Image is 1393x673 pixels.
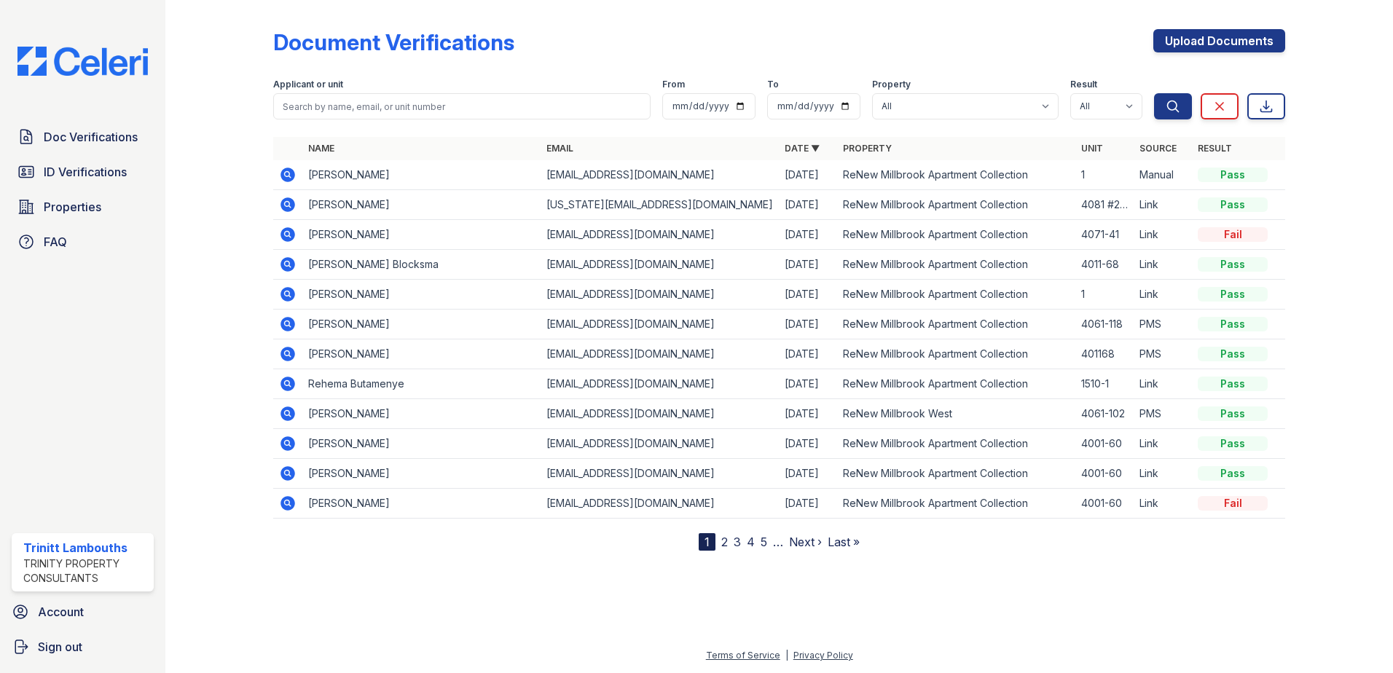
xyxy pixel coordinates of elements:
[44,163,127,181] span: ID Verifications
[1134,310,1192,339] td: PMS
[541,220,779,250] td: [EMAIL_ADDRESS][DOMAIN_NAME]
[541,160,779,190] td: [EMAIL_ADDRESS][DOMAIN_NAME]
[1075,250,1134,280] td: 4011-68
[662,79,685,90] label: From
[779,190,837,220] td: [DATE]
[1134,459,1192,489] td: Link
[1075,399,1134,429] td: 4061-102
[1198,317,1268,331] div: Pass
[273,29,514,55] div: Document Verifications
[1075,459,1134,489] td: 4001-60
[541,339,779,369] td: [EMAIL_ADDRESS][DOMAIN_NAME]
[273,79,343,90] label: Applicant or unit
[721,535,728,549] a: 2
[779,280,837,310] td: [DATE]
[1153,29,1285,52] a: Upload Documents
[1134,399,1192,429] td: PMS
[1075,190,1134,220] td: 4081 #204
[706,650,780,661] a: Terms of Service
[837,459,1075,489] td: ReNew Millbrook Apartment Collection
[1134,250,1192,280] td: Link
[302,339,541,369] td: [PERSON_NAME]
[837,489,1075,519] td: ReNew Millbrook Apartment Collection
[12,192,154,221] a: Properties
[541,399,779,429] td: [EMAIL_ADDRESS][DOMAIN_NAME]
[541,190,779,220] td: [US_STATE][EMAIL_ADDRESS][DOMAIN_NAME]
[779,429,837,459] td: [DATE]
[1198,197,1268,212] div: Pass
[1198,347,1268,361] div: Pass
[273,93,651,119] input: Search by name, email, or unit number
[1198,377,1268,391] div: Pass
[1075,429,1134,459] td: 4001-60
[837,339,1075,369] td: ReNew Millbrook Apartment Collection
[1134,160,1192,190] td: Manual
[541,369,779,399] td: [EMAIL_ADDRESS][DOMAIN_NAME]
[302,160,541,190] td: [PERSON_NAME]
[699,533,715,551] div: 1
[747,535,755,549] a: 4
[12,227,154,256] a: FAQ
[734,535,741,549] a: 3
[302,459,541,489] td: [PERSON_NAME]
[793,650,853,661] a: Privacy Policy
[541,429,779,459] td: [EMAIL_ADDRESS][DOMAIN_NAME]
[302,489,541,519] td: [PERSON_NAME]
[23,539,148,556] div: Trinitt Lambouths
[1134,280,1192,310] td: Link
[1134,489,1192,519] td: Link
[302,310,541,339] td: [PERSON_NAME]
[837,399,1075,429] td: ReNew Millbrook West
[1198,436,1268,451] div: Pass
[837,429,1075,459] td: ReNew Millbrook Apartment Collection
[773,533,783,551] span: …
[1198,227,1268,242] div: Fail
[1075,280,1134,310] td: 1
[779,220,837,250] td: [DATE]
[837,220,1075,250] td: ReNew Millbrook Apartment Collection
[302,220,541,250] td: [PERSON_NAME]
[1075,489,1134,519] td: 4001-60
[1081,143,1103,154] a: Unit
[1075,220,1134,250] td: 4071-41
[1198,466,1268,481] div: Pass
[44,198,101,216] span: Properties
[785,143,820,154] a: Date ▼
[1070,79,1097,90] label: Result
[761,535,767,549] a: 5
[6,47,160,76] img: CE_Logo_Blue-a8612792a0a2168367f1c8372b55b34899dd931a85d93a1a3d3e32e68fde9ad4.png
[1134,369,1192,399] td: Link
[541,250,779,280] td: [EMAIL_ADDRESS][DOMAIN_NAME]
[302,280,541,310] td: [PERSON_NAME]
[308,143,334,154] a: Name
[12,157,154,186] a: ID Verifications
[1134,339,1192,369] td: PMS
[837,250,1075,280] td: ReNew Millbrook Apartment Collection
[44,128,138,146] span: Doc Verifications
[837,280,1075,310] td: ReNew Millbrook Apartment Collection
[779,160,837,190] td: [DATE]
[541,280,779,310] td: [EMAIL_ADDRESS][DOMAIN_NAME]
[779,459,837,489] td: [DATE]
[837,369,1075,399] td: ReNew Millbrook Apartment Collection
[6,632,160,661] a: Sign out
[302,369,541,399] td: Rehema Butamenye
[541,310,779,339] td: [EMAIL_ADDRESS][DOMAIN_NAME]
[546,143,573,154] a: Email
[1134,429,1192,459] td: Link
[302,190,541,220] td: [PERSON_NAME]
[1198,406,1268,421] div: Pass
[1075,369,1134,399] td: 1510-1
[302,250,541,280] td: [PERSON_NAME] Blocksma
[12,122,154,151] a: Doc Verifications
[1075,339,1134,369] td: 401168
[38,638,82,656] span: Sign out
[1075,310,1134,339] td: 4061-118
[302,399,541,429] td: [PERSON_NAME]
[779,399,837,429] td: [DATE]
[767,79,779,90] label: To
[1198,496,1268,511] div: Fail
[38,603,84,621] span: Account
[779,250,837,280] td: [DATE]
